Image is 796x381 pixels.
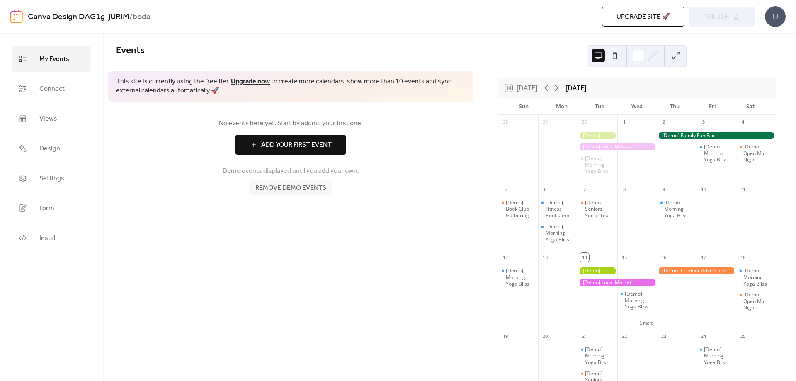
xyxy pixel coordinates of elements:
div: [Demo] Morning Yoga Bliss [743,267,772,287]
span: Demo events displayed until you add your own. [223,166,359,176]
div: 2 [659,118,668,127]
div: [Demo] Morning Yoga Bliss [704,346,733,366]
div: [DATE] [565,83,586,93]
div: [Demo] Morning Yoga Bliss [657,199,696,219]
a: Settings [12,165,91,191]
div: [Demo] Fitness Bootcamp [538,199,578,219]
div: [Demo] Local Market [578,279,657,286]
div: Wed [618,98,656,115]
div: 3 [699,118,708,127]
div: 18 [738,253,747,262]
div: 30 [580,118,589,127]
div: 13 [541,253,550,262]
div: 12 [501,253,510,262]
div: [Demo] Morning Yoga Bliss [538,223,578,243]
div: [Demo] Gardening Workshop [578,267,617,274]
div: [Demo] Open Mic Night [743,143,772,163]
button: Upgrade site 🚀 [602,7,684,27]
a: Canva Design DAG1g-jURIM [28,9,129,25]
div: [Demo] Outdoor Adventure Day [657,267,736,274]
span: Install [39,232,56,245]
div: 7 [580,185,589,194]
div: 24 [699,332,708,341]
div: 6 [541,185,550,194]
div: [Demo] Morning Yoga Bliss [696,143,736,163]
a: Install [12,225,91,251]
div: Mon [543,98,580,115]
div: [Demo] Morning Yoga Bliss [585,155,614,175]
div: Sat [731,98,769,115]
span: Settings [39,172,64,185]
div: 14 [580,253,589,262]
div: [Demo] Morning Yoga Bliss [578,155,617,175]
a: Views [12,106,91,131]
div: 21 [580,332,589,341]
span: Connect [39,83,65,96]
span: Views [39,112,57,126]
span: This site is currently using the free tier. to create more calendars, show more than 10 events an... [116,77,465,96]
img: logo [10,10,23,23]
span: Events [116,41,145,60]
b: boda [133,9,150,25]
div: [Demo] Fitness Bootcamp [546,199,575,219]
div: 28 [501,118,510,127]
span: Form [39,202,54,215]
span: Design [39,142,60,155]
div: Sun [505,98,543,115]
div: [Demo] Morning Yoga Bliss [498,267,538,287]
div: [Demo] Family Fun Fair [657,132,776,139]
button: Remove demo events [249,180,332,195]
div: 15 [620,253,629,262]
div: [Demo] Morning Yoga Bliss [625,291,654,310]
div: 9 [659,185,668,194]
span: Remove demo events [255,183,326,193]
div: 29 [541,118,550,127]
div: Tue [580,98,618,115]
div: 16 [659,253,668,262]
a: Design [12,136,91,161]
div: [Demo] Morning Yoga Bliss [578,346,617,366]
a: Form [12,195,91,221]
div: 8 [620,185,629,194]
div: 19 [501,332,510,341]
span: My Events [39,53,69,66]
div: 22 [620,332,629,341]
div: 5 [501,185,510,194]
a: Connect [12,76,91,102]
div: [Demo] Local Market [578,143,657,150]
div: 25 [738,332,747,341]
div: [Demo] Morning Yoga Bliss [664,199,693,219]
div: U [765,6,786,27]
a: Add Your First Event [116,135,465,155]
div: [Demo] Morning Yoga Bliss [736,267,776,287]
div: [Demo] Seniors' Social Tea [585,199,614,219]
div: 1 [620,118,629,127]
div: [Demo] Morning Yoga Bliss [585,346,614,366]
div: 17 [699,253,708,262]
div: [Demo] Morning Yoga Bliss [704,143,733,163]
div: [Demo] Book Club Gathering [498,199,538,219]
div: Thu [656,98,694,115]
a: Upgrade now [231,75,270,88]
div: [Demo] Open Mic Night [743,291,772,311]
div: 20 [541,332,550,341]
button: 1 more [636,319,657,326]
div: [Demo] Open Mic Night [736,291,776,311]
div: 23 [659,332,668,341]
div: [Demo] Morning Yoga Bliss [696,346,736,366]
div: Fri [694,98,731,115]
div: [Demo] Book Club Gathering [506,199,535,219]
div: [Demo] Morning Yoga Bliss [617,291,657,310]
div: [Demo] Open Mic Night [736,143,776,163]
div: [Demo] Morning Yoga Bliss [506,267,535,287]
b: / [129,9,133,25]
div: [Demo] Seniors' Social Tea [578,199,617,219]
div: [Demo] Gardening Workshop [578,132,617,139]
div: 4 [738,118,747,127]
span: Add Your First Event [261,140,332,150]
div: 11 [738,185,747,194]
span: No events here yet. Start by adding your first one! [116,119,465,129]
div: [Demo] Morning Yoga Bliss [546,223,575,243]
a: My Events [12,46,91,72]
span: Upgrade site 🚀 [616,12,670,22]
